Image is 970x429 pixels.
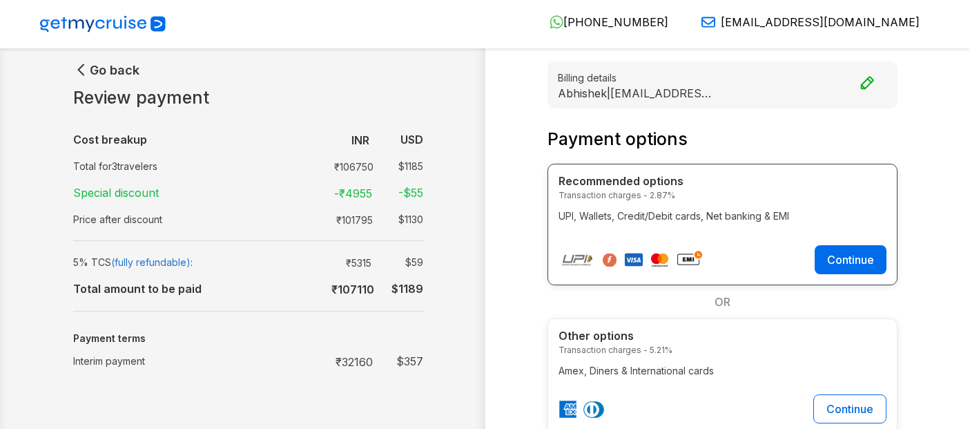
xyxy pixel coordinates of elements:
[559,189,886,202] small: Transaction charges - 2.87%
[547,129,898,150] h3: Payment options
[73,88,423,108] h1: Review payment
[301,347,308,375] td: :
[73,186,159,200] strong: Special discount
[813,394,886,423] button: Continue
[334,187,372,200] strong: -₹ 4955
[73,347,301,375] td: Interim payment
[559,175,886,188] h4: Recommended options
[327,252,377,272] td: ₹ 5315
[398,186,423,200] strong: -$ 55
[327,156,380,176] td: ₹ 106750
[379,156,423,176] td: $ 1185
[558,86,717,99] p: Abhishek | [EMAIL_ADDRESS][DOMAIN_NAME]
[327,209,379,229] td: ₹ 101795
[351,133,369,147] b: INR
[378,209,423,229] td: $ 1130
[331,283,374,296] b: ₹ 107110
[73,61,139,78] button: Go back
[558,70,887,85] small: Billing details
[559,344,886,356] small: Transaction charges - 5.21%
[377,252,423,272] td: $ 59
[73,207,301,232] td: Price after discount
[73,153,301,179] td: Total for 3 travelers
[559,363,886,378] p: Amex, Diners & International cards
[301,207,308,232] td: :
[400,133,423,146] b: USD
[559,330,886,343] h4: Other options
[701,15,715,29] img: Email
[721,15,920,29] span: [EMAIL_ADDRESS][DOMAIN_NAME]
[111,256,191,268] span: (fully refundable)
[559,209,886,223] p: UPI, Wallets, Credit/Debit cards, Net banking & EMI
[815,245,886,274] button: Continue
[301,179,308,207] td: :
[73,133,147,146] b: Cost breakup
[550,15,563,29] img: WhatsApp
[301,126,308,153] td: :
[336,355,373,369] strong: ₹ 32160
[73,282,202,296] b: Total amount to be paid
[301,153,308,179] td: :
[391,282,423,296] b: $ 1189
[396,354,423,368] strong: $ 357
[73,333,423,345] h5: Payment terms
[547,285,898,318] div: OR
[73,249,301,275] td: 5% TCS :
[563,15,668,29] span: [PHONE_NUMBER]
[690,15,920,29] a: [EMAIL_ADDRESS][DOMAIN_NAME]
[301,275,308,303] td: :
[301,249,308,275] td: :
[539,15,668,29] a: [PHONE_NUMBER]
